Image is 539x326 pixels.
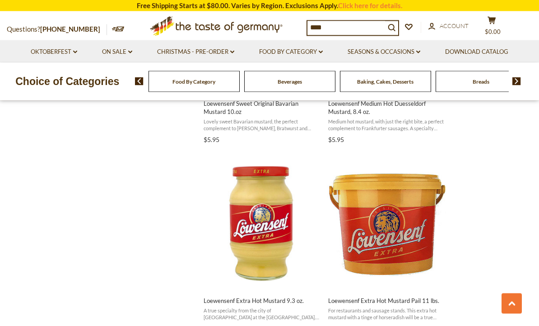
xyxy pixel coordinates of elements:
[485,28,501,35] span: $0.00
[102,47,132,57] a: On Sale
[478,16,505,39] button: $0.00
[157,47,234,57] a: Christmas - PRE-ORDER
[259,47,323,57] a: Food By Category
[338,1,402,9] a: Click here for details.
[327,163,446,283] img: Lowensenf Extra Hot Mustard Pail
[440,22,469,29] span: Account
[328,118,445,132] span: Medium hot mustard, with just the right bite, a perfect complement to Frankfurter sausages. A spe...
[328,100,445,116] span: Loewensenf Medium Hot Duesseldorf Mustard, 8.4 oz.
[278,78,302,85] a: Beverages
[445,47,508,57] a: Download Catalog
[473,78,489,85] a: Breads
[204,307,321,321] span: A true specialty from the city of [GEOGRAPHIC_DATA] at the [GEOGRAPHIC_DATA]. This hot to very ho...
[328,297,445,305] span: Loewensenf Extra Hot Mustard Pail 11 lbs.
[428,21,469,31] a: Account
[328,136,344,144] span: $5.95
[357,78,414,85] a: Baking, Cakes, Desserts
[204,100,321,116] span: Loewensenf Sweet Original Bavarian Mustard 10.oz
[204,297,321,305] span: Loewensenf Extra Hot Mustard 9.3 oz.
[31,47,77,57] a: Oktoberfest
[204,118,321,132] span: Lovely sweet Bavarian mustard, the perfect complement to [PERSON_NAME], Bratwurst and Pretzels. A...
[204,136,219,144] span: $5.95
[40,25,100,33] a: [PHONE_NUMBER]
[512,77,521,85] img: next arrow
[348,47,420,57] a: Seasons & Occasions
[328,307,445,321] span: For restaurants and sausage stands. This extra hot mustard with a tinge of horseradish will be a ...
[202,163,322,283] img: Lowensenf Extra Hot Mustard
[172,78,215,85] a: Food By Category
[7,24,107,35] p: Questions?
[135,77,144,85] img: previous arrow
